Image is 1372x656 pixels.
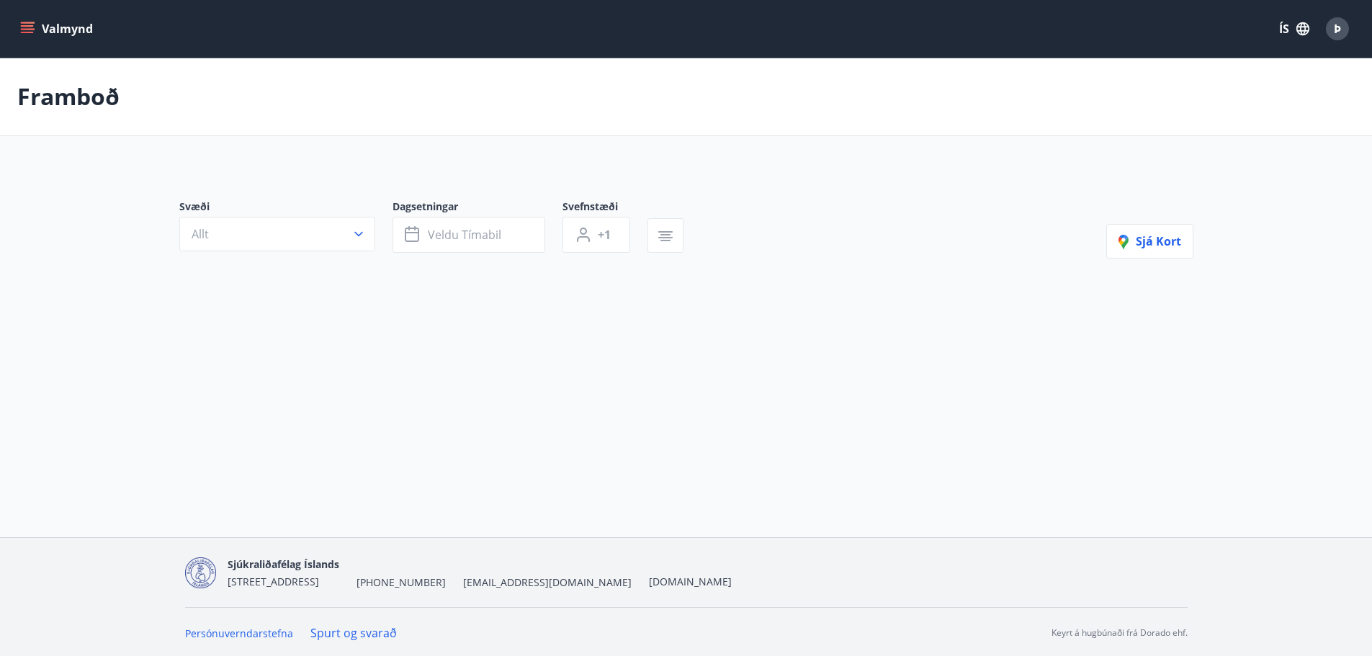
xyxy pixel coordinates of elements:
[393,199,562,217] span: Dagsetningar
[1334,21,1341,37] span: Þ
[562,199,647,217] span: Svefnstæði
[598,227,611,243] span: +1
[228,575,319,588] span: [STREET_ADDRESS]
[1320,12,1355,46] button: Þ
[192,226,209,242] span: Allt
[1052,626,1188,639] p: Keyrt á hugbúnaði frá Dorado ehf.
[649,575,732,588] a: [DOMAIN_NAME]
[1118,233,1181,249] span: Sjá kort
[393,217,545,253] button: Veldu tímabil
[1106,224,1193,259] button: Sjá kort
[463,575,632,590] span: [EMAIL_ADDRESS][DOMAIN_NAME]
[179,217,375,251] button: Allt
[357,575,446,590] span: [PHONE_NUMBER]
[17,81,120,112] p: Framboð
[562,217,630,253] button: +1
[185,626,293,640] a: Persónuverndarstefna
[1271,16,1317,42] button: ÍS
[17,16,99,42] button: menu
[185,557,216,588] img: d7T4au2pYIU9thVz4WmmUT9xvMNnFvdnscGDOPEg.png
[428,227,501,243] span: Veldu tímabil
[179,199,393,217] span: Svæði
[228,557,339,571] span: Sjúkraliðafélag Íslands
[310,625,397,641] a: Spurt og svarað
